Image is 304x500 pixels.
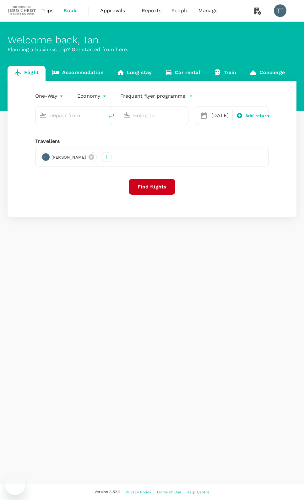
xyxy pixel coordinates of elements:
span: Version 3.52.2 [95,489,120,495]
div: TT[PERSON_NAME] [41,152,97,162]
input: Going to [133,111,175,120]
span: Trips [41,7,54,14]
span: People [171,7,188,14]
div: Travellers [35,138,269,145]
span: Book [63,7,77,14]
input: Depart from [49,111,91,120]
span: Help Centre [187,490,209,494]
a: Privacy Policy [126,489,151,496]
div: One-Way [35,91,65,101]
span: Reports [142,7,161,14]
span: Manage [198,7,218,14]
p: Planning a business trip? Get started from here. [8,46,296,53]
button: delete [104,108,119,123]
img: The Malaysian Church of Jesus Christ of Latter-day Saints [8,4,36,18]
a: Long stay [110,66,158,81]
span: Add return [245,112,269,119]
a: Help Centre [187,489,209,496]
iframe: Button to launch messaging window [5,475,25,495]
div: Welcome back , Tan . [8,34,296,46]
a: Train [207,66,243,81]
div: TT [42,153,50,161]
div: [DATE] [209,109,231,122]
div: Economy [77,91,108,101]
span: [PERSON_NAME] [48,154,90,160]
a: Terms of Use [156,489,181,496]
span: Terms of Use [156,490,181,494]
button: Open [100,115,101,116]
button: Find flights [129,179,175,195]
a: Accommodation [46,66,110,81]
button: Frequent flyer programme [120,92,193,100]
p: Frequent flyer programme [120,92,185,100]
a: Car rental [158,66,207,81]
a: Concierge [243,66,291,81]
a: Flight [8,66,46,81]
span: Approvals [100,7,132,14]
button: Open [184,115,185,116]
div: TT [274,4,286,17]
span: Privacy Policy [126,490,151,494]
